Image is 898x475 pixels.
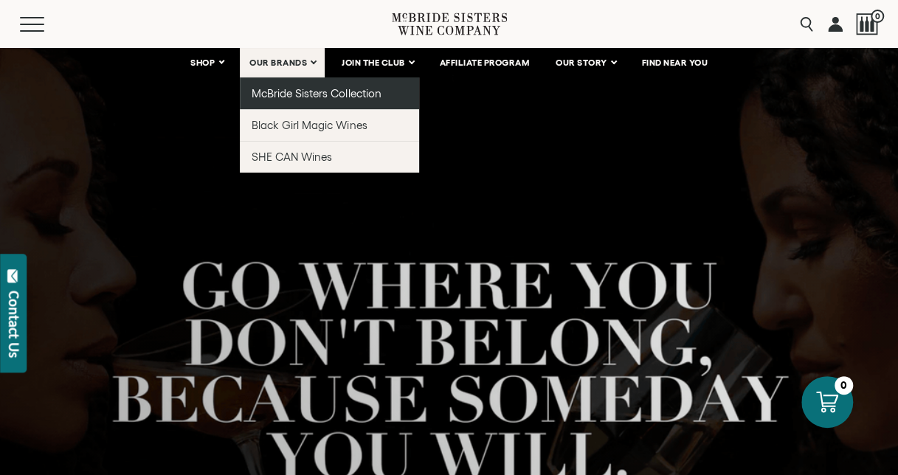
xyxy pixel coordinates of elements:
[240,77,419,109] a: McBride Sisters Collection
[20,17,73,32] button: Mobile Menu Trigger
[835,376,853,395] div: 0
[249,58,307,68] span: OUR BRANDS
[252,119,367,131] span: Black Girl Magic Wines
[440,58,530,68] span: AFFILIATE PROGRAM
[240,109,419,141] a: Black Girl Magic Wines
[642,58,708,68] span: FIND NEAR YOU
[556,58,607,68] span: OUR STORY
[332,48,423,77] a: JOIN THE CLUB
[871,10,884,23] span: 0
[7,291,21,358] div: Contact Us
[252,87,381,100] span: McBride Sisters Collection
[181,48,232,77] a: SHOP
[546,48,625,77] a: OUR STORY
[342,58,405,68] span: JOIN THE CLUB
[252,150,332,163] span: SHE CAN Wines
[240,141,419,173] a: SHE CAN Wines
[632,48,718,77] a: FIND NEAR YOU
[430,48,539,77] a: AFFILIATE PROGRAM
[190,58,215,68] span: SHOP
[240,48,325,77] a: OUR BRANDS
